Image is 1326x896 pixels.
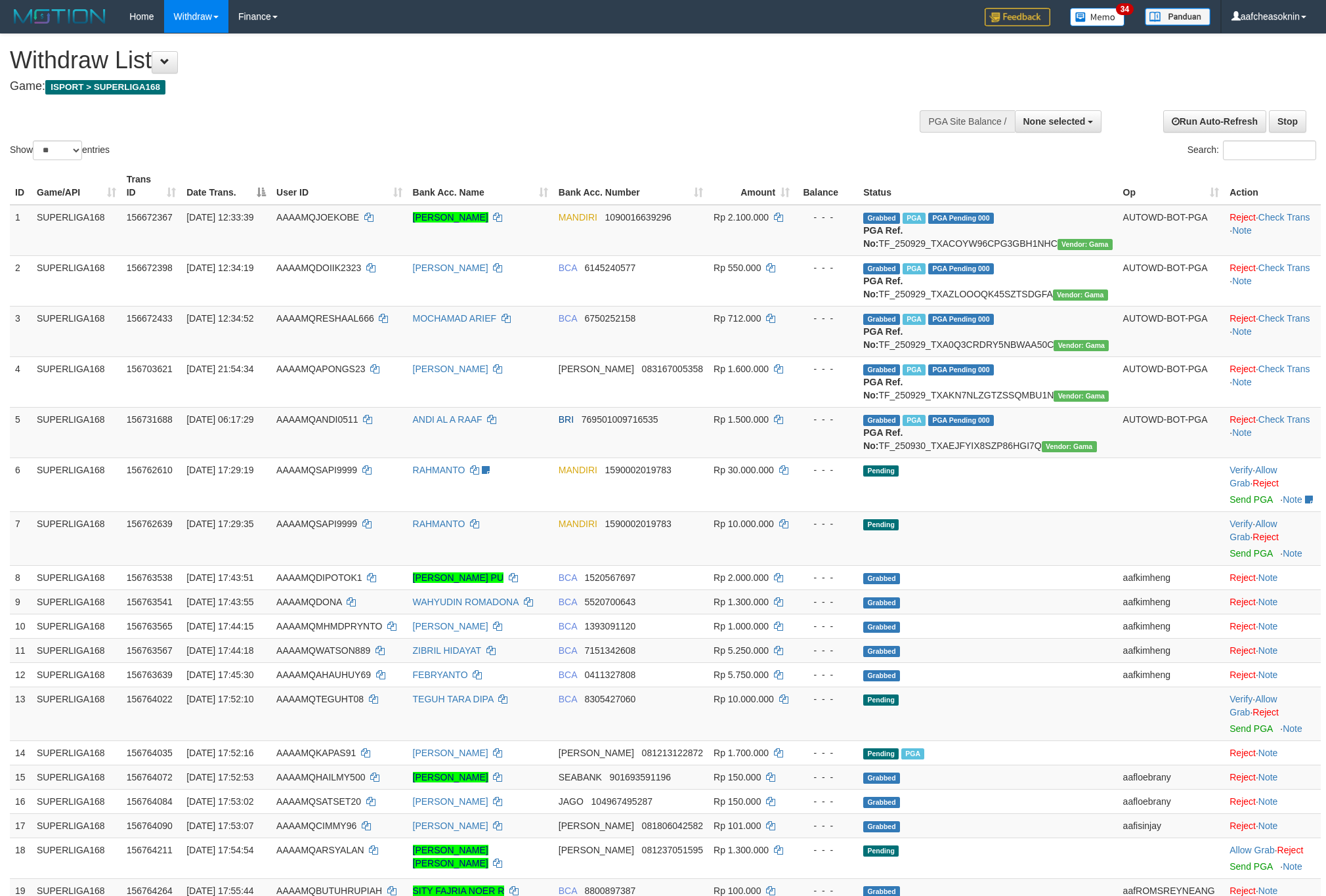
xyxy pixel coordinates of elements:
b: PGA Ref. No: [863,427,903,451]
span: ISPORT > SUPERLIGA168 [45,80,165,95]
td: aafkimheng [1118,638,1225,662]
td: · [1224,740,1321,765]
span: [DATE] 17:44:18 [186,645,253,656]
td: 2 [10,255,32,306]
span: PGA Pending [928,364,994,375]
a: Note [1258,572,1278,583]
th: ID [10,167,32,205]
a: Send PGA [1230,548,1272,559]
div: - - - [800,211,853,224]
span: AAAAMQAHAUHUY69 [276,670,371,680]
div: - - - [800,362,853,375]
td: SUPERLIGA168 [32,356,121,407]
span: BRI [559,414,574,425]
a: Note [1258,821,1278,831]
span: MANDIRI [559,519,597,529]
div: - - - [800,746,853,759]
b: PGA Ref. No: [863,377,903,400]
img: Feedback.jpg [985,8,1050,26]
label: Search: [1187,140,1316,160]
td: AUTOWD-BOT-PGA [1118,255,1225,306]
a: Verify [1230,519,1252,529]
a: Note [1258,645,1278,656]
td: 12 [10,662,32,687]
td: SUPERLIGA168 [32,589,121,614]
span: Grabbed [863,622,900,633]
a: [PERSON_NAME] PU [413,572,503,583]
a: Reject [1230,364,1256,374]
th: Bank Acc. Name: activate to sort column ascending [408,167,553,205]
a: Allow Grab [1230,694,1277,717]
span: [DATE] 17:45:30 [186,670,253,680]
a: Send PGA [1230,723,1272,734]
td: aafkimheng [1118,614,1225,638]
span: [PERSON_NAME] [559,364,634,374]
span: Rp 550.000 [714,263,761,273]
a: Reject [1230,263,1256,273]
select: Showentries [33,140,82,160]
a: Reject [1230,645,1256,656]
div: - - - [800,620,853,633]
td: aafkimheng [1118,565,1225,589]
td: 13 [10,687,32,740]
a: Note [1283,723,1302,734]
span: 156762610 [127,465,173,475]
span: Pending [863,694,899,706]
td: TF_250929_TXA0Q3CRDRY5NBWAA50C [858,306,1117,356]
span: Copy 081213122872 to clipboard [642,748,703,758]
td: TF_250929_TXAZLOOOQK45SZTSDGFA [858,255,1117,306]
a: WAHYUDIN ROMADONA [413,597,519,607]
td: · · [1224,687,1321,740]
div: - - - [800,312,853,325]
span: MANDIRI [559,465,597,475]
span: Copy 8305427060 to clipboard [584,694,635,704]
div: - - - [800,771,853,784]
span: Marked by aafsoycanthlai [903,263,926,274]
td: SUPERLIGA168 [32,511,121,565]
span: AAAAMQDONA [276,597,342,607]
td: 15 [10,765,32,789]
a: Note [1258,885,1278,896]
td: SUPERLIGA168 [32,638,121,662]
span: Grabbed [863,314,900,325]
span: Copy 0411327808 to clipboard [584,670,635,680]
span: None selected [1023,116,1086,127]
span: [DATE] 17:29:35 [186,519,253,529]
span: AAAAMQSAPI9999 [276,465,357,475]
a: Reject [1230,772,1256,782]
a: ZIBRIL HIDAYAT [413,645,481,656]
span: 156672367 [127,212,173,223]
span: 156672398 [127,263,173,273]
span: 156763567 [127,645,173,656]
a: [PERSON_NAME] [413,821,488,831]
a: Note [1258,772,1278,782]
td: 4 [10,356,32,407]
td: SUPERLIGA168 [32,255,121,306]
th: Game/API: activate to sort column ascending [32,167,121,205]
a: RAHMANTO [413,465,465,475]
td: SUPERLIGA168 [32,740,121,765]
th: Amount: activate to sort column ascending [708,167,795,205]
td: · [1224,638,1321,662]
span: Marked by aafchhiseyha [903,364,926,375]
span: Rp 1.700.000 [714,748,769,758]
span: Grabbed [863,364,900,375]
span: 34 [1116,3,1134,15]
span: Grabbed [863,573,900,584]
span: [DATE] 12:33:39 [186,212,253,223]
span: 156763565 [127,621,173,631]
span: AAAAMQRESHAAL666 [276,313,374,324]
span: Vendor URL: https://trx31.1velocity.biz [1053,289,1108,301]
span: Rp 712.000 [714,313,761,324]
a: Note [1283,548,1302,559]
h4: Game: [10,80,871,93]
span: Grabbed [863,597,900,608]
span: Rp 2.000.000 [714,572,769,583]
a: Allow Grab [1230,519,1277,542]
a: Check Trans [1258,364,1310,374]
span: BCA [559,621,577,631]
span: Copy 1090016639296 to clipboard [605,212,672,223]
a: Reject [1230,821,1256,831]
td: · [1224,662,1321,687]
span: Rp 1.500.000 [714,414,769,425]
